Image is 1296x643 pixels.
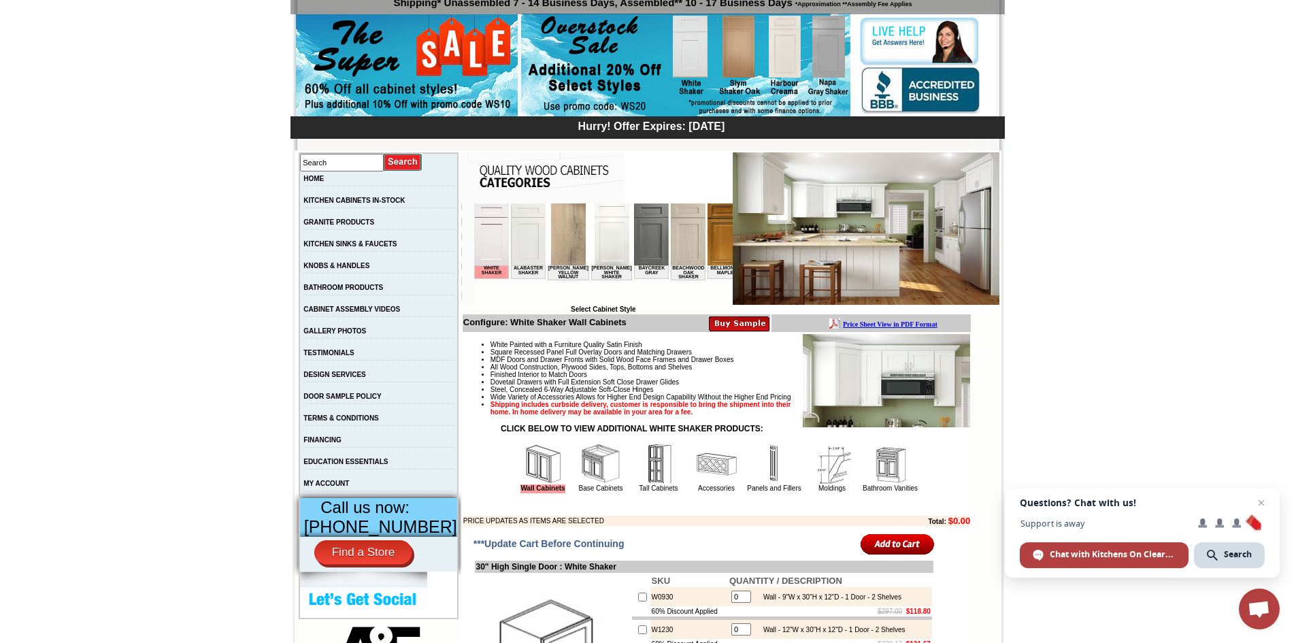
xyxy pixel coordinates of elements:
[303,458,388,465] a: EDUCATION ESSENTIALS
[878,608,902,615] s: $297.00
[303,371,366,378] a: DESIGN SERVICES
[1239,589,1280,629] div: Open chat
[303,218,374,226] a: GRANITE PRODUCTS
[303,197,405,204] a: KITCHEN CABINETS IN-STOCK
[1020,542,1189,568] div: Chat with Kitchens On Clearance
[304,517,457,536] span: [PHONE_NUMBER]
[491,401,791,416] strong: Shipping includes curbside delivery, customer is responsible to bring the shipment into their hom...
[303,240,397,248] a: KITCHEN SINKS & FAUCETS
[578,484,622,492] a: Base Cabinets
[303,393,381,400] a: DOOR SAMPLE POLICY
[303,436,342,444] a: FINANCING
[491,341,970,348] li: White Painted with a Furniture Quality Satin Finish
[1194,542,1265,568] div: Search
[501,424,763,433] strong: CLICK BELOW TO VIEW ADDITIONAL WHITE SHAKER PRODUCTS:
[303,306,400,313] a: CABINET ASSEMBLY VIDEOS
[863,484,918,492] a: Bathroom Vanities
[1020,497,1265,508] span: Questions? Chat with us!
[463,317,627,327] b: Configure: White Shaker Wall Cabinets
[652,576,670,586] b: SKU
[906,608,931,615] b: $118.80
[473,538,625,549] span: ***Update Cart Before Continuing
[303,284,383,291] a: BATHROOM PRODUCTS
[861,533,935,555] input: Add to Cart
[475,561,933,573] td: 30" High Single Door : White Shaker
[803,334,970,427] img: Product Image
[818,484,846,492] a: Moldings
[1253,495,1269,511] span: Close chat
[1224,548,1252,561] span: Search
[303,262,369,269] a: KNOBS & HANDLES
[571,306,636,313] b: Select Cabinet Style
[639,484,678,492] a: Tall Cabinets
[491,378,970,386] li: Dovetail Drawers with Full Extension Soft Close Drawer Glides
[16,2,110,14] a: Price Sheet View in PDF Format
[233,62,268,76] td: Bellmonte Maple
[384,153,422,171] input: Submit
[491,348,970,356] li: Square Recessed Panel Full Overlay Doors and Matching Drawers
[757,593,901,601] div: Wall - 9"W x 30"H x 12"D - 1 Door - 2 Shelves
[2,3,13,14] img: pdf.png
[1050,548,1176,561] span: Chat with Kitchens On Clearance
[16,5,110,13] b: Price Sheet View in PDF Format
[320,498,410,516] span: Call us now:
[491,371,970,378] li: Finished Interior to Match Doors
[491,386,970,393] li: Steel, Concealed 6-Way Adjustable Soft-Close Hinges
[303,349,354,357] a: TESTIMONIALS
[474,203,733,306] iframe: Browser incompatible
[812,444,852,484] img: Moldings
[491,393,970,401] li: Wide Variety of Accessories Allows for Higher End Design Capability Without the Higher End Pricing
[297,118,1005,133] div: Hurry! Offer Expires: [DATE]
[303,414,379,422] a: TERMS & CONDITIONS
[696,444,737,484] img: Accessories
[638,444,679,484] img: Tall Cabinets
[580,444,621,484] img: Base Cabinets
[729,576,842,586] b: QUANTITY / DESCRIPTION
[757,626,905,633] div: Wall - 12"W x 30"H x 12"D - 1 Door - 2 Shelves
[754,444,795,484] img: Panels and Fillers
[303,327,366,335] a: GALLERY PHOTOS
[733,152,999,305] img: White Shaker
[491,363,970,371] li: All Wood Construction, Plywood Sides, Tops, Bottoms and Shelves
[463,516,854,526] td: PRICE UPDATES AS ITEMS ARE SELECTED
[522,444,563,484] img: Wall Cabinets
[948,516,971,526] b: $0.00
[491,356,970,363] li: MDF Doors and Drawer Fronts with Solid Wood Face Frames and Drawer Boxes
[747,484,801,492] a: Panels and Fillers
[303,175,324,182] a: HOME
[698,484,735,492] a: Accessories
[314,540,413,565] a: Find a Store
[650,587,728,606] td: W0930
[650,606,728,616] td: 60% Discount Applied
[869,444,910,484] img: Bathroom Vanities
[650,620,728,639] td: W1230
[303,480,349,487] a: MY ACCOUNT
[928,518,946,525] b: Total:
[520,484,565,493] a: Wall Cabinets
[1020,518,1189,529] span: Support is away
